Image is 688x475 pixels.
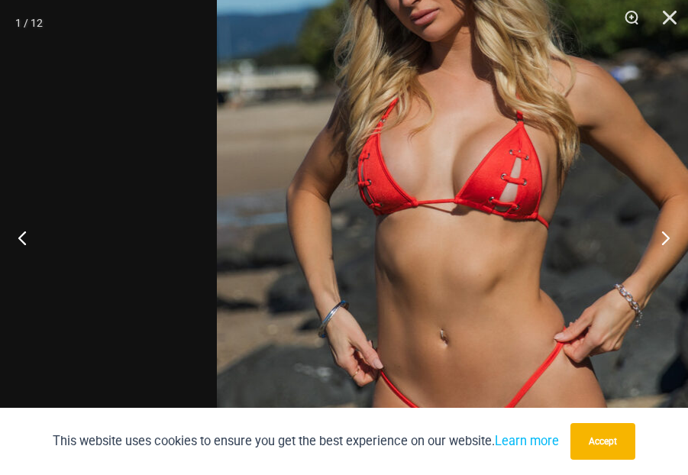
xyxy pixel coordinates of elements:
button: Accept [570,423,635,460]
button: Next [631,199,688,276]
div: 1 / 12 [15,11,43,34]
a: Learn more [495,434,559,448]
p: This website uses cookies to ensure you get the best experience on our website. [53,431,559,451]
